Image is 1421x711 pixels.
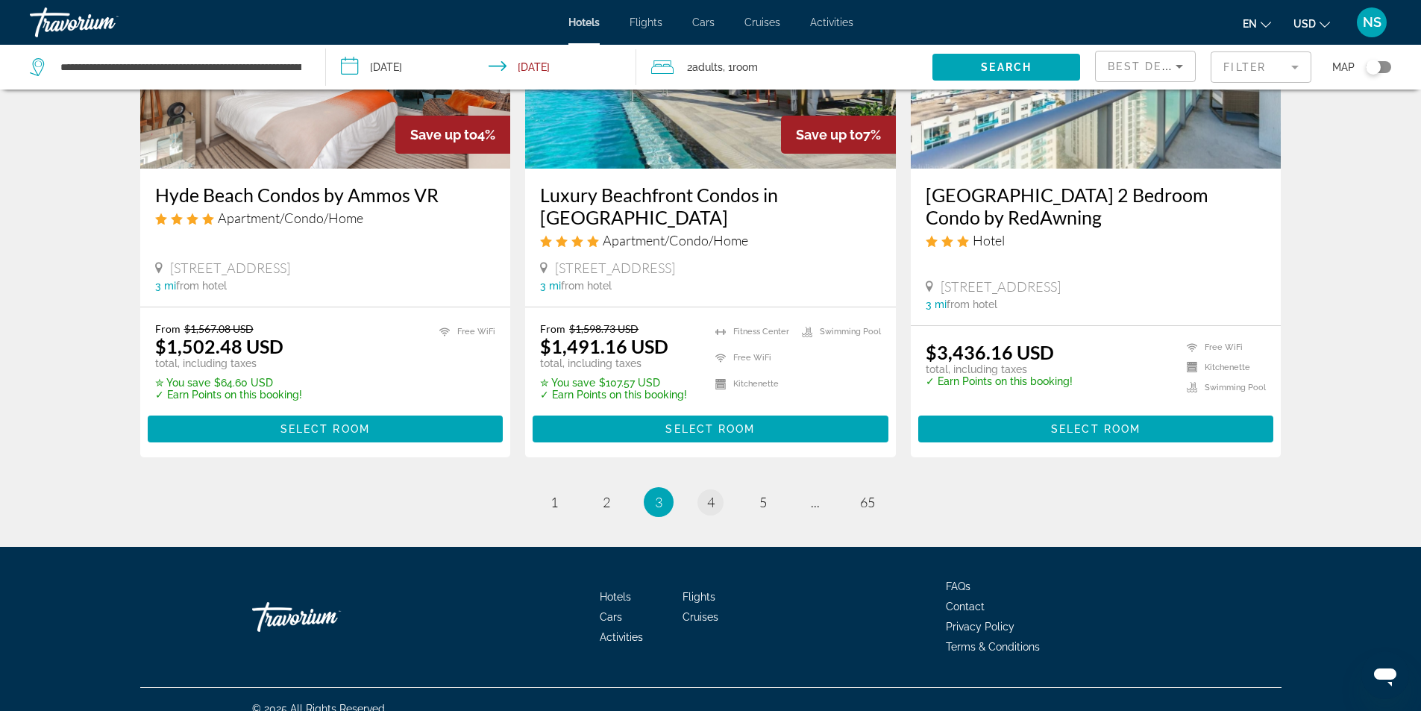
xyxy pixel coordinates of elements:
span: 2 [687,57,723,78]
button: Change language [1243,13,1271,34]
span: Best Deals [1108,60,1185,72]
button: User Menu [1352,7,1391,38]
div: 4% [395,116,510,154]
li: Free WiFi [432,322,495,341]
div: 4 star Apartment [155,210,496,226]
span: [STREET_ADDRESS] [555,260,675,276]
a: Flights [683,591,715,603]
span: from hotel [947,298,997,310]
span: Save up to [796,127,863,142]
span: en [1243,18,1257,30]
p: ✓ Earn Points on this booking! [926,375,1073,387]
span: 1 [550,494,558,510]
a: Travorium [30,3,179,42]
a: Hotels [568,16,600,28]
span: From [540,322,565,335]
span: Select Room [1051,423,1141,435]
mat-select: Sort by [1108,57,1183,75]
span: from hotel [561,280,612,292]
span: Select Room [665,423,755,435]
span: Room [733,61,758,73]
button: Travelers: 2 adults, 0 children [636,45,932,90]
button: Change currency [1293,13,1330,34]
a: Select Room [918,419,1274,436]
span: [STREET_ADDRESS] [170,260,290,276]
a: Activities [600,631,643,643]
button: Select Room [148,416,504,442]
span: ✮ You save [540,377,595,389]
span: From [155,322,181,335]
button: Select Room [918,416,1274,442]
p: ✓ Earn Points on this booking! [540,389,687,401]
li: Free WiFi [708,348,794,367]
span: Hotel [973,232,1005,248]
a: Contact [946,601,985,613]
span: from hotel [176,280,227,292]
span: NS [1363,15,1381,30]
button: Select Room [533,416,888,442]
span: , 1 [723,57,758,78]
span: Cruises [744,16,780,28]
h3: Hyde Beach Condos by Ammos VR [155,184,496,206]
a: Cruises [683,611,718,623]
button: Toggle map [1355,60,1391,74]
li: Free WiFi [1179,341,1266,354]
del: $1,567.08 USD [184,322,254,335]
span: Search [981,61,1032,73]
a: [GEOGRAPHIC_DATA] 2 Bedroom Condo by RedAwning [926,184,1267,228]
button: Search [932,54,1080,81]
div: 7% [781,116,896,154]
p: total, including taxes [540,357,687,369]
span: 3 mi [926,298,947,310]
span: 5 [759,494,767,510]
button: Filter [1211,51,1311,84]
span: Apartment/Condo/Home [218,210,363,226]
span: 3 [655,494,662,510]
ins: $3,436.16 USD [926,341,1054,363]
a: Select Room [533,419,888,436]
span: Save up to [410,127,477,142]
a: Travorium [252,595,401,639]
div: 3 star Hotel [926,232,1267,248]
ins: $1,502.48 USD [155,335,283,357]
span: Map [1332,57,1355,78]
a: Terms & Conditions [946,641,1040,653]
a: Cars [692,16,715,28]
span: Cars [600,611,622,623]
li: Kitchenette [708,375,794,393]
a: Luxury Beachfront Condos in [GEOGRAPHIC_DATA] [540,184,881,228]
span: ✮ You save [155,377,210,389]
nav: Pagination [140,487,1282,517]
del: $1,598.73 USD [569,322,639,335]
a: Activities [810,16,853,28]
p: $64.60 USD [155,377,302,389]
button: Check-in date: Oct 17, 2025 Check-out date: Oct 24, 2025 [326,45,637,90]
a: Privacy Policy [946,621,1014,633]
p: $107.57 USD [540,377,687,389]
span: ... [811,494,820,510]
span: 65 [860,494,875,510]
p: total, including taxes [155,357,302,369]
span: 2 [603,494,610,510]
span: 3 mi [155,280,176,292]
a: FAQs [946,580,970,592]
a: Select Room [148,419,504,436]
a: Flights [630,16,662,28]
span: USD [1293,18,1316,30]
span: 3 mi [540,280,561,292]
li: Swimming Pool [1179,381,1266,394]
span: Hotels [600,591,631,603]
div: 4 star Apartment [540,232,881,248]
